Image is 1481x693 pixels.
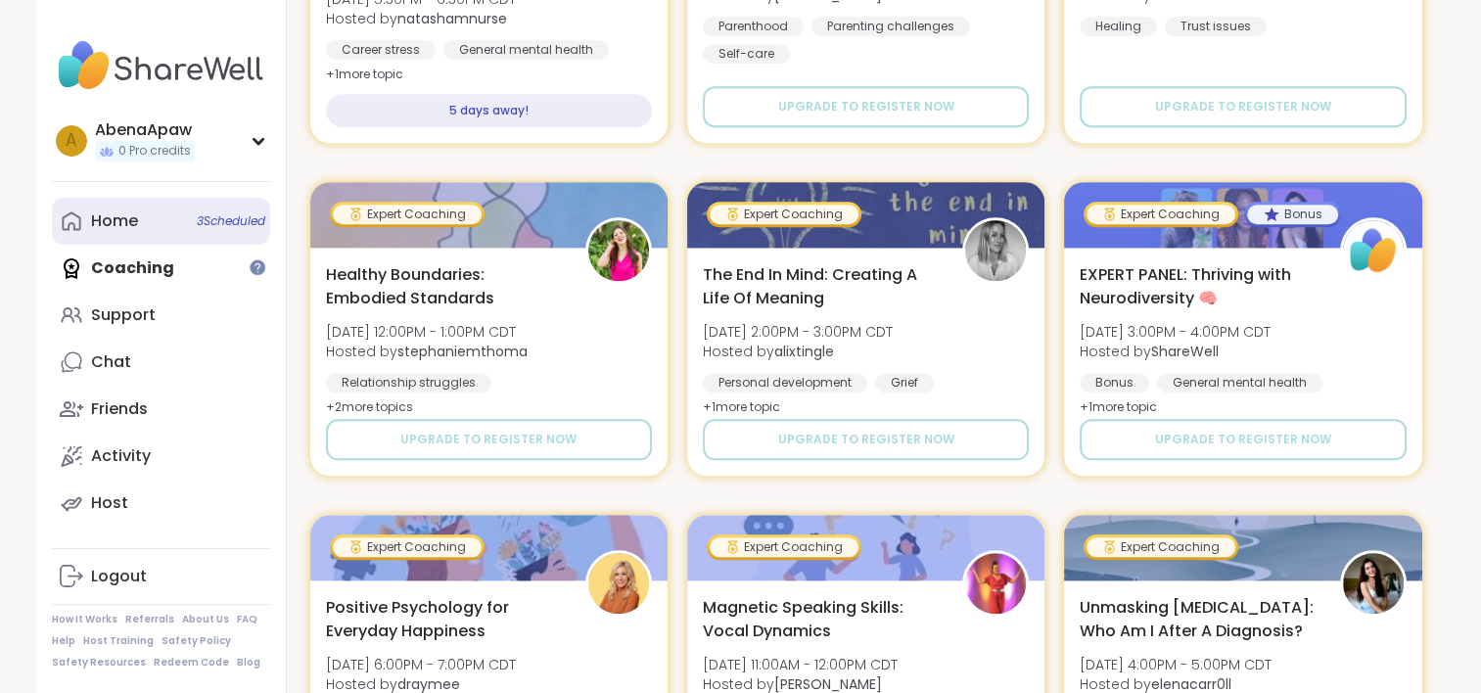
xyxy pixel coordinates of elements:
img: Lisa_LaCroix [965,553,1026,614]
span: [DATE] 3:00PM - 4:00PM CDT [1080,322,1271,342]
div: Trust issues [1165,17,1267,36]
div: Chat [91,351,131,373]
div: Expert Coaching [710,205,858,224]
button: Upgrade to register now [1080,419,1406,460]
div: Logout [91,566,147,587]
img: draymee [588,553,649,614]
button: Upgrade to register now [703,419,1029,460]
span: A [66,128,76,154]
div: Healing [1080,17,1157,36]
img: ShareWell Nav Logo [52,31,270,100]
div: Expert Coaching [710,537,858,557]
span: Unmasking [MEDICAL_DATA]: Who Am I After A Diagnosis? [1080,596,1318,643]
div: 5 days away! [326,94,652,127]
b: stephaniemthoma [397,342,528,361]
a: About Us [182,613,229,626]
button: Upgrade to register now [703,86,1029,127]
div: Parenting challenges [811,17,970,36]
div: Personal development [703,373,867,393]
span: Upgrade to register now [1155,431,1331,448]
a: Safety Policy [162,634,231,648]
button: Upgrade to register now [1080,86,1406,127]
span: Positive Psychology for Everyday Happiness [326,596,564,643]
div: Grief [875,373,934,393]
span: Hosted by [1080,342,1271,361]
div: Expert Coaching [1087,537,1235,557]
span: Upgrade to register now [1155,98,1331,115]
img: stephaniemthoma [588,220,649,281]
b: ShareWell [1151,342,1219,361]
a: Help [52,634,75,648]
img: ShareWell [1343,220,1404,281]
span: [DATE] 6:00PM - 7:00PM CDT [326,655,516,674]
span: 3 Scheduled [197,213,265,229]
a: Chat [52,339,270,386]
span: Healthy Boundaries: Embodied Standards [326,263,564,310]
a: Home3Scheduled [52,198,270,245]
button: Upgrade to register now [326,419,652,460]
div: Relationship struggles [326,373,491,393]
span: Upgrade to register now [400,431,577,448]
a: Friends [52,386,270,433]
span: EXPERT PANEL: Thriving with Neurodiversity 🧠 [1080,263,1318,310]
span: Hosted by [326,9,516,28]
span: 0 Pro credits [118,143,191,160]
span: The End In Mind: Creating A Life Of Meaning [703,263,941,310]
span: Magnetic Speaking Skills: Vocal Dynamics [703,596,941,643]
a: Logout [52,553,270,600]
span: Hosted by [703,342,893,361]
div: Expert Coaching [333,537,482,557]
span: [DATE] 2:00PM - 3:00PM CDT [703,322,893,342]
a: Referrals [125,613,174,626]
b: natashamnurse [397,9,507,28]
a: Host Training [83,634,154,648]
div: Host [91,492,128,514]
div: Friends [91,398,148,420]
div: Support [91,304,156,326]
iframe: Spotlight [250,259,265,275]
div: Bonus [1247,205,1338,224]
div: Self-care [703,44,790,64]
span: [DATE] 12:00PM - 1:00PM CDT [326,322,528,342]
img: elenacarr0ll [1343,553,1404,614]
span: [DATE] 4:00PM - 5:00PM CDT [1080,655,1272,674]
div: Home [91,210,138,232]
div: General mental health [1157,373,1322,393]
a: FAQ [237,613,257,626]
a: How It Works [52,613,117,626]
a: Blog [237,656,260,670]
span: Upgrade to register now [777,98,953,115]
div: Parenthood [703,17,804,36]
a: Safety Resources [52,656,146,670]
div: Career stress [326,40,436,60]
a: Host [52,480,270,527]
img: alixtingle [965,220,1026,281]
div: Activity [91,445,151,467]
span: Upgrade to register now [777,431,953,448]
div: Expert Coaching [333,205,482,224]
span: Hosted by [326,342,528,361]
a: Redeem Code [154,656,229,670]
a: Support [52,292,270,339]
div: Bonus [1080,373,1149,393]
b: alixtingle [774,342,834,361]
div: General mental health [443,40,609,60]
span: [DATE] 11:00AM - 12:00PM CDT [703,655,898,674]
div: Expert Coaching [1087,205,1235,224]
a: Activity [52,433,270,480]
div: AbenaApaw [95,119,195,141]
